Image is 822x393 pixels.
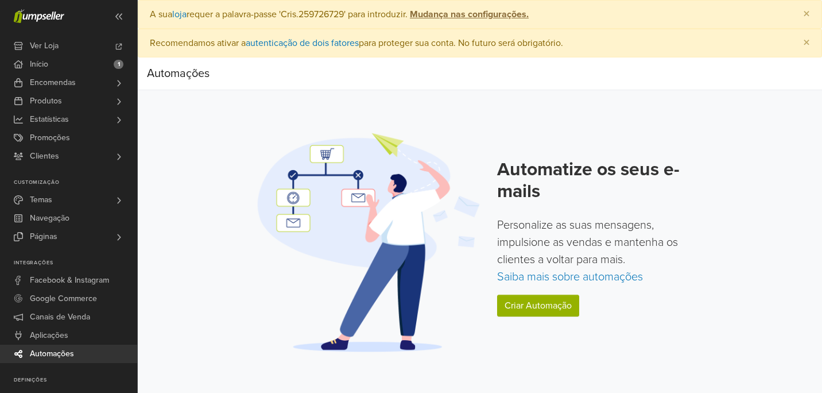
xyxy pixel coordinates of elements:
[30,110,69,129] span: Estatísticas
[30,290,97,308] span: Google Commerce
[30,326,68,345] span: Aplicações
[30,37,59,55] span: Ver Loja
[30,228,57,246] span: Páginas
[114,60,123,69] span: 1
[30,191,52,209] span: Temas
[803,34,810,51] span: ×
[172,9,187,20] a: loja
[497,159,707,203] h2: Automatize os seus e-mails
[792,1,821,28] button: Close
[14,377,137,384] p: Definições
[30,147,59,165] span: Clientes
[138,29,822,57] div: Recomendamos ativar a para proteger sua conta. No futuro será obrigatório.
[410,9,529,20] strong: Mudança nas configurações.
[30,92,62,110] span: Produtos
[803,6,810,22] span: ×
[30,74,76,92] span: Encomendas
[30,345,74,363] span: Automações
[497,217,707,286] p: Personalize as suas mensagens, impulsione as vendas e mantenha os clientes a voltar para mais.
[408,9,529,20] a: Mudança nas configurações.
[497,295,579,317] a: Criar Automação
[30,55,48,74] span: Início
[30,209,69,228] span: Navegação
[254,132,483,353] img: Automation
[30,271,109,290] span: Facebook & Instagram
[246,37,359,49] a: autenticação de dois fatores
[497,270,643,284] a: Saiba mais sobre automações
[147,62,210,85] div: Automações
[792,29,821,57] button: Close
[14,179,137,186] p: Customização
[14,260,137,267] p: Integrações
[30,308,90,326] span: Canais de Venda
[30,129,70,147] span: Promoções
